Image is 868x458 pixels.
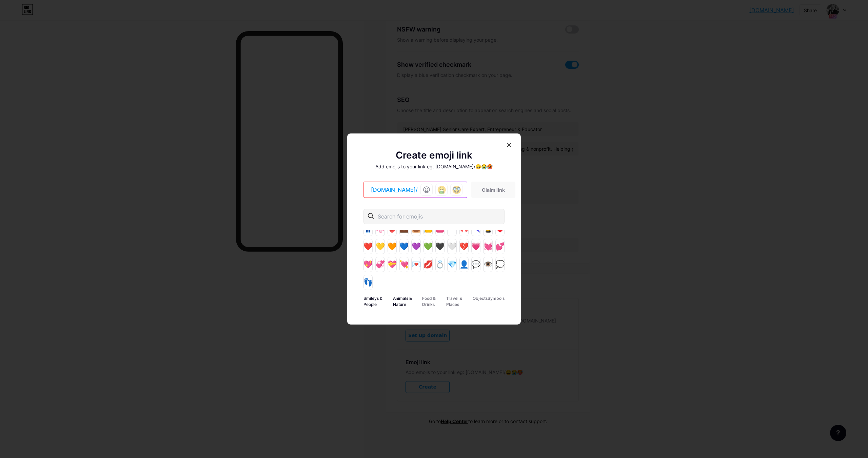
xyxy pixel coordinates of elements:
[471,257,480,272] div: 💬
[450,184,462,196] div: 🥸
[473,295,488,308] div: Objects
[388,257,397,272] div: 💝
[488,295,505,308] div: Symbols
[423,257,433,272] div: 💋
[363,163,505,171] div: Add emojis to your link eg: [DOMAIN_NAME]/😄😭🥵
[375,257,384,272] div: 💞
[411,257,420,272] div: 💌
[366,186,418,194] div: [DOMAIN_NAME]/
[447,239,456,254] div: 🤍
[459,239,469,254] div: 💔
[420,184,433,196] div: 😫
[388,239,397,254] div: 🧡
[363,150,505,160] div: Create emoji link
[363,295,393,308] div: Smileys & People
[483,239,492,254] div: 💓
[447,257,456,272] div: 💎
[446,295,473,308] div: Travel & Places
[363,239,373,254] div: ❤️
[459,257,469,272] div: 👤
[399,257,409,272] div: 💘
[495,257,505,272] div: 💭
[422,295,446,308] div: Food & Drinks
[378,212,463,221] input: Search for emojis
[363,257,373,272] div: 💖
[375,239,384,254] div: 💛
[363,275,373,290] div: 👣
[471,182,515,198] div: Claim link
[435,239,445,254] div: 🖤
[495,239,505,254] div: 💕
[435,184,448,196] div: 🤮
[399,239,409,254] div: 💙
[393,295,422,308] div: Animals & Nature
[423,239,433,254] div: 💚
[435,257,445,272] div: 💍
[411,239,420,254] div: 💜
[483,257,492,272] div: 👁️‍
[471,239,480,254] div: 💗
